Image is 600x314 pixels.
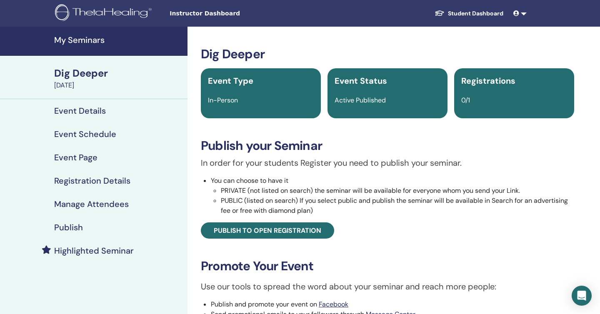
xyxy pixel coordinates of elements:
[54,176,130,186] h4: Registration Details
[170,9,295,18] span: Instructor Dashboard
[208,75,253,86] span: Event Type
[201,157,574,169] p: In order for your students Register you need to publish your seminar.
[54,199,129,209] h4: Manage Attendees
[435,10,445,17] img: graduation-cap-white.svg
[428,6,510,21] a: Student Dashboard
[221,186,574,196] li: PRIVATE (not listed on search) the seminar will be available for everyone whom you send your Link.
[572,286,592,306] div: Open Intercom Messenger
[201,280,574,293] p: Use our tools to spread the word about your seminar and reach more people:
[54,129,116,139] h4: Event Schedule
[335,96,386,105] span: Active Published
[54,152,97,162] h4: Event Page
[319,300,348,309] a: Facebook
[54,66,182,80] div: Dig Deeper
[201,47,574,62] h3: Dig Deeper
[54,222,83,232] h4: Publish
[54,80,182,90] div: [DATE]
[201,138,574,153] h3: Publish your Seminar
[55,4,155,23] img: logo.png
[49,66,187,90] a: Dig Deeper[DATE]
[54,106,106,116] h4: Event Details
[221,196,574,216] li: PUBLIC (listed on search) If you select public and publish the seminar will be available in Searc...
[461,75,515,86] span: Registrations
[201,222,334,239] a: Publish to open registration
[211,299,574,309] li: Publish and promote your event on
[461,96,470,105] span: 0/1
[208,96,238,105] span: In-Person
[211,176,574,216] li: You can choose to have it
[214,226,321,235] span: Publish to open registration
[335,75,387,86] span: Event Status
[201,259,574,274] h3: Promote Your Event
[54,246,134,256] h4: Highlighted Seminar
[54,35,182,45] h4: My Seminars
